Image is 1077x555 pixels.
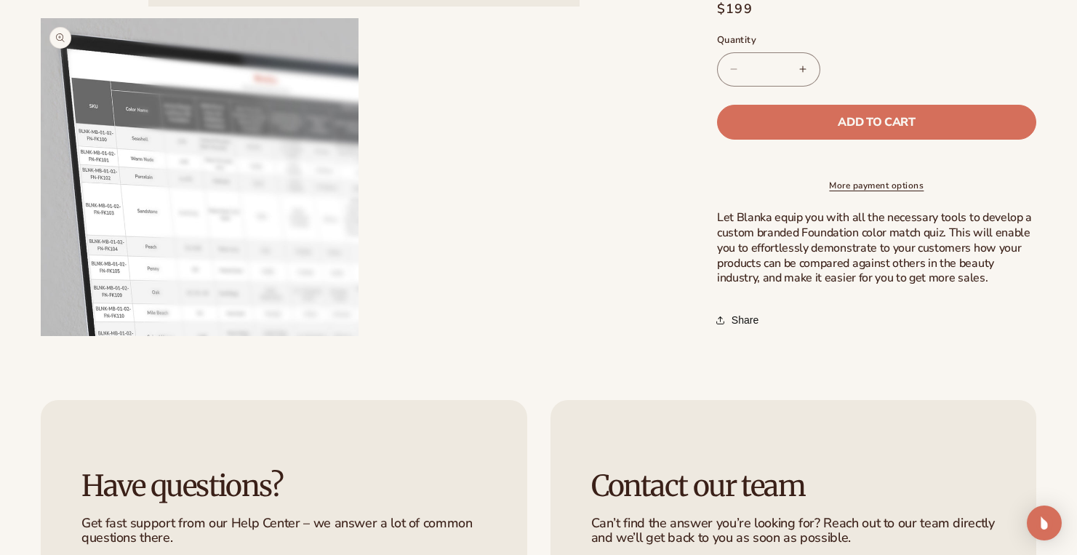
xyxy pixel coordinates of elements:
[81,516,487,546] p: Get fast support from our Help Center – we answer a lot of common questions there.
[591,516,996,546] p: Can’t find the answer you’re looking for? Reach out to our team directly and we’ll get back to yo...
[1027,506,1062,540] div: Open Intercom Messenger
[717,179,1036,192] a: More payment options
[717,104,1036,139] button: Add to cart
[717,33,1036,48] label: Quantity
[81,470,487,502] h3: Have questions?
[838,116,915,127] span: Add to cart
[717,210,1036,286] p: Let Blanka equip you with all the necessary tools to develop a custom branded Foundation color ma...
[717,304,763,336] button: Share
[591,470,996,502] h3: Contact our team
